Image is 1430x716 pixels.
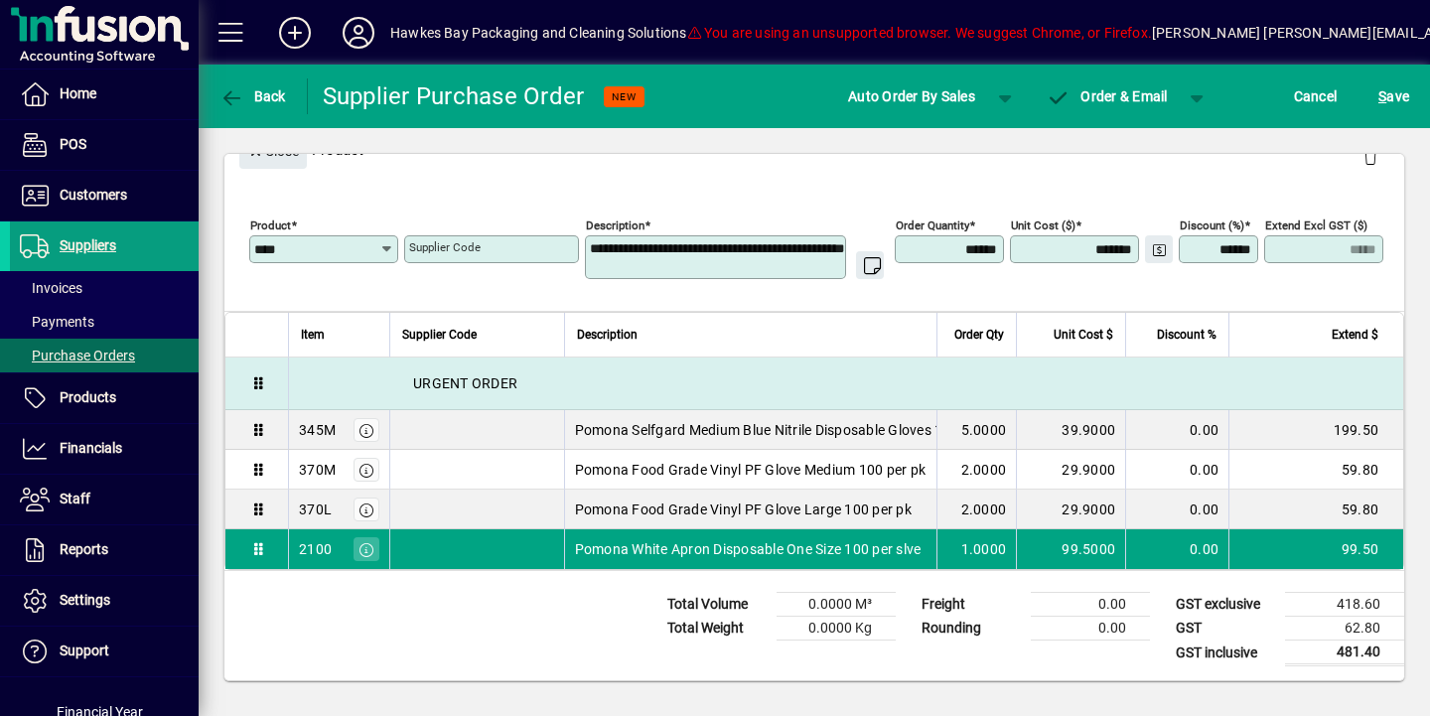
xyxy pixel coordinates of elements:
td: 0.0000 Kg [777,617,896,641]
a: Products [10,373,199,423]
div: 345M [299,420,336,440]
td: Total Weight [657,617,777,641]
span: Pomona White Apron Disposable One Size 100 per slve [575,539,922,559]
a: Invoices [10,271,199,305]
app-page-header-button: Close [234,141,312,159]
td: 0.0000 M³ [777,593,896,617]
a: Home [10,70,199,119]
span: ave [1378,80,1409,112]
span: Financials [60,440,122,456]
td: 418.60 [1285,593,1404,617]
span: Order Qty [954,324,1004,346]
a: Staff [10,475,199,524]
mat-label: Order Quantity [896,218,969,232]
span: Auto Order By Sales [848,80,975,112]
mat-label: Discount (%) [1180,218,1244,232]
a: POS [10,120,199,170]
mat-label: Unit Cost ($) [1011,218,1075,232]
a: Settings [10,576,199,626]
div: Supplier Purchase Order [323,80,585,112]
td: Total Volume [657,593,777,617]
td: 481.40 [1285,641,1404,665]
td: 1.0000 [936,529,1016,569]
div: 370M [299,460,336,480]
span: Settings [60,592,110,608]
span: S [1378,88,1386,104]
td: GST [1166,617,1285,641]
td: 59.80 [1228,450,1403,490]
td: 0.00 [1125,529,1228,569]
span: Unit Cost $ [1054,324,1113,346]
td: Freight [912,593,1031,617]
td: 59.80 [1228,490,1403,529]
div: Hawkes Bay Packaging and Cleaning Solutions [390,17,687,49]
span: Suppliers [60,237,116,253]
span: Customers [60,187,127,203]
td: 199.50 [1228,410,1403,450]
span: Pomona Selfgard Medium Blue Nitrile Disposable Gloves 100 per pk [575,420,1002,440]
span: Item [301,324,325,346]
app-page-header-button: Back [199,78,308,114]
button: Delete [1347,133,1394,181]
td: 29.9000 [1016,450,1125,490]
span: Pomona Food Grade Vinyl PF Glove Medium 100 per pk [575,460,927,480]
td: 99.5000 [1016,529,1125,569]
span: POS [60,136,86,152]
button: Cancel [1289,78,1343,114]
app-page-header-button: Delete [1347,148,1394,166]
td: 0.00 [1125,490,1228,529]
td: 29.9000 [1016,490,1125,529]
button: Change Price Levels [1145,235,1173,263]
div: URGENT ORDER [289,358,1403,409]
span: Discount % [1157,324,1216,346]
mat-label: Supplier Code [409,240,481,254]
span: Description [577,324,638,346]
button: Close [239,133,307,169]
a: Customers [10,171,199,220]
span: NEW [612,90,637,103]
span: Reports [60,541,108,557]
td: 5.0000 [936,410,1016,450]
mat-label: Extend excl GST ($) [1265,218,1367,232]
span: Back [219,88,286,104]
td: 0.00 [1125,410,1228,450]
span: Supplier Code [402,324,477,346]
span: Support [60,643,109,658]
span: Products [60,389,116,405]
td: 62.80 [1285,617,1404,641]
td: GST inclusive [1166,641,1285,665]
span: Extend $ [1332,324,1378,346]
a: Support [10,627,199,676]
button: Add [263,15,327,51]
span: You are using an unsupported browser. We suggest Chrome, or Firefox. [687,25,1152,41]
td: 2.0000 [936,450,1016,490]
button: Auto Order By Sales [838,78,985,114]
td: 0.00 [1125,450,1228,490]
span: Invoices [20,280,82,296]
span: Cancel [1294,80,1338,112]
span: Order & Email [1047,88,1168,104]
a: Payments [10,305,199,339]
a: Reports [10,525,199,575]
td: 99.50 [1228,529,1403,569]
span: Purchase Orders [20,348,135,363]
div: 2100 [299,539,332,559]
button: Order & Email [1037,78,1178,114]
button: Profile [327,15,390,51]
td: Rounding [912,617,1031,641]
td: 0.00 [1031,593,1150,617]
button: Save [1373,78,1414,114]
td: GST exclusive [1166,593,1285,617]
span: Home [60,85,96,101]
span: Staff [60,491,90,506]
mat-label: Product [250,218,291,232]
a: Financials [10,424,199,474]
button: Back [214,78,291,114]
td: 2.0000 [936,490,1016,529]
td: 0.00 [1031,617,1150,641]
span: Payments [20,314,94,330]
td: 39.9000 [1016,410,1125,450]
a: Purchase Orders [10,339,199,372]
div: 370L [299,500,332,519]
mat-label: Description [586,218,644,232]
